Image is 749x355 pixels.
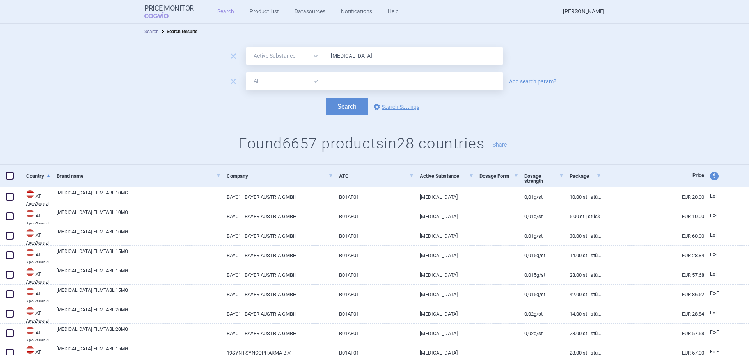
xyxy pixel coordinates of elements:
span: Ex-factory price [710,252,719,257]
a: 0,015G/ST [518,265,563,284]
a: [MEDICAL_DATA] [414,187,474,207]
a: ATATApo-Warenv.I [20,248,51,264]
a: Ex-F [704,327,733,339]
a: B01AF01 [333,246,414,265]
a: Ex-F [704,307,733,319]
abbr: Apo-Warenv.I — Apothekerverlag Warenverzeichnis. Online database developed by the Österreichische... [26,338,51,342]
strong: Search Results [167,29,197,34]
a: [MEDICAL_DATA] [414,265,474,284]
span: Ex-factory price [710,232,719,238]
a: 5.00 ST | Stück [564,207,601,226]
img: Austria [26,288,34,295]
a: Price MonitorCOGVIO [144,4,194,19]
a: [MEDICAL_DATA] [414,324,474,343]
li: Search [144,28,159,35]
a: Search [144,29,159,34]
abbr: Apo-Warenv.I — Apothekerverlag Warenverzeichnis. Online database developed by the Österreichische... [26,299,51,303]
a: 28.00 ST | Stück [564,265,601,284]
a: [MEDICAL_DATA] FILMTABL 10MG [57,209,221,223]
a: EUR 10.00 [601,207,704,226]
img: Austria [26,307,34,315]
abbr: Apo-Warenv.I — Apothekerverlag Warenverzeichnis. Online database developed by the Österreichische... [26,241,51,245]
a: 0,02G/ST [518,304,563,323]
a: 0,02G/ST [518,324,563,343]
a: [MEDICAL_DATA] [414,304,474,323]
a: 30.00 ST | Stück [564,226,601,245]
span: Ex-factory price [710,349,719,355]
a: 0,015G/ST [518,285,563,304]
a: Ex-F [704,191,733,202]
a: BAY01 | BAYER AUSTRIA GMBH [221,304,333,323]
a: Ex-F [704,230,733,241]
a: ATATApo-Warenv.I [20,267,51,284]
img: Austria [26,327,34,334]
img: Austria [26,229,34,237]
span: Ex-factory price [710,213,719,218]
a: EUR 57.68 [601,324,704,343]
a: [MEDICAL_DATA] FILMTABL 10MG [57,189,221,203]
a: [MEDICAL_DATA] FILMTABL 15MG [57,287,221,301]
a: [MEDICAL_DATA] [414,246,474,265]
a: [MEDICAL_DATA] [414,285,474,304]
abbr: Apo-Warenv.I — Apothekerverlag Warenverzeichnis. Online database developed by the Österreichische... [26,319,51,323]
a: Search Settings [372,102,419,111]
a: BAY01 | BAYER AUSTRIA GMBH [221,265,333,284]
strong: Price Monitor [144,4,194,12]
a: BAY01 | BAYER AUSTRIA GMBH [221,285,333,304]
a: 28.00 ST | Stück [564,324,601,343]
a: Country [26,166,51,185]
span: Ex-factory price [710,193,719,199]
span: Ex-factory price [710,271,719,277]
abbr: Apo-Warenv.I — Apothekerverlag Warenverzeichnis. Online database developed by the Österreichische... [26,202,51,206]
a: BAY01 | BAYER AUSTRIA GMBH [221,324,333,343]
button: Search [326,98,368,115]
a: EUR 28.84 [601,246,704,265]
a: Brand name [57,166,221,185]
a: 14.00 ST | Stück [564,246,601,265]
a: Active Substance [420,166,474,185]
li: Search Results [159,28,197,35]
button: Share [493,142,507,147]
a: Ex-F [704,268,733,280]
a: 0,01G/ST [518,207,563,226]
a: Dosage strength [524,166,563,191]
a: ATATApo-Warenv.I [20,306,51,323]
a: Dosage Form [479,166,518,185]
a: B01AF01 [333,265,414,284]
a: ATATApo-Warenv.I [20,228,51,245]
a: EUR 28.84 [601,304,704,323]
span: Price [692,172,704,178]
span: Ex-factory price [710,330,719,335]
a: [MEDICAL_DATA] FILMTABL 15MG [57,267,221,281]
img: Austria [26,268,34,276]
a: [MEDICAL_DATA] FILMTABL 20MG [57,306,221,320]
img: Austria [26,210,34,217]
a: Package [570,166,601,185]
a: BAY01 | BAYER AUSTRIA GMBH [221,187,333,207]
span: Ex-factory price [710,291,719,296]
a: EUR 20.00 [601,187,704,207]
a: BAY01 | BAYER AUSTRIA GMBH [221,226,333,245]
a: Ex-F [704,210,733,222]
a: ATATApo-Warenv.I [20,326,51,342]
a: Add search param? [509,79,556,84]
a: B01AF01 [333,207,414,226]
span: COGVIO [144,12,179,18]
img: Austria [26,346,34,354]
a: 0,01G/ST [518,187,563,207]
a: Ex-F [704,249,733,261]
abbr: Apo-Warenv.I — Apothekerverlag Warenverzeichnis. Online database developed by the Österreichische... [26,221,51,225]
a: [MEDICAL_DATA] FILMTABL 15MG [57,248,221,262]
abbr: Apo-Warenv.I — Apothekerverlag Warenverzeichnis. Online database developed by the Österreichische... [26,280,51,284]
a: EUR 57.68 [601,265,704,284]
img: Austria [26,190,34,198]
a: 14.00 ST | Stück [564,304,601,323]
a: 0,01G/ST [518,226,563,245]
a: EUR 86.52 [601,285,704,304]
a: B01AF01 [333,226,414,245]
a: B01AF01 [333,304,414,323]
img: Austria [26,249,34,256]
a: ATATApo-Warenv.I [20,189,51,206]
a: 42.00 ST | Stück [564,285,601,304]
a: [MEDICAL_DATA] FILMTABL 10MG [57,228,221,242]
